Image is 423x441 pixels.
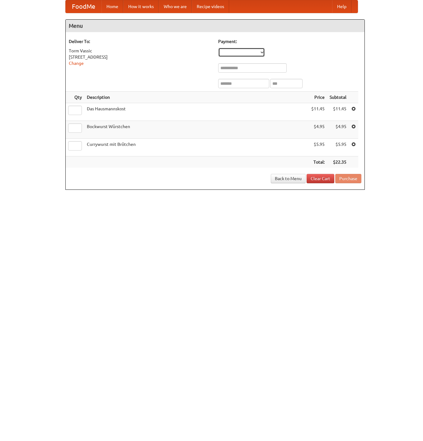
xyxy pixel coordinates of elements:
td: $5.95 [327,139,349,156]
td: $11.45 [309,103,327,121]
td: $5.95 [309,139,327,156]
div: [STREET_ADDRESS] [69,54,212,60]
h5: Deliver To: [69,38,212,45]
th: Total: [309,156,327,168]
a: Clear Cart [307,174,334,183]
a: Recipe videos [192,0,229,13]
th: $22.35 [327,156,349,168]
a: FoodMe [66,0,101,13]
a: Help [332,0,351,13]
th: Subtotal [327,92,349,103]
td: $11.45 [327,103,349,121]
a: How it works [123,0,159,13]
div: Torm Vassic [69,48,212,54]
td: $4.95 [327,121,349,139]
button: Purchase [335,174,361,183]
td: Currywurst mit Brötchen [84,139,309,156]
td: Das Hausmannskost [84,103,309,121]
th: Qty [66,92,84,103]
a: Change [69,61,84,66]
h5: Payment: [218,38,361,45]
a: Back to Menu [271,174,306,183]
h4: Menu [66,20,364,32]
th: Price [309,92,327,103]
a: Home [101,0,123,13]
td: Bockwurst Würstchen [84,121,309,139]
td: $4.95 [309,121,327,139]
a: Who we are [159,0,192,13]
th: Description [84,92,309,103]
